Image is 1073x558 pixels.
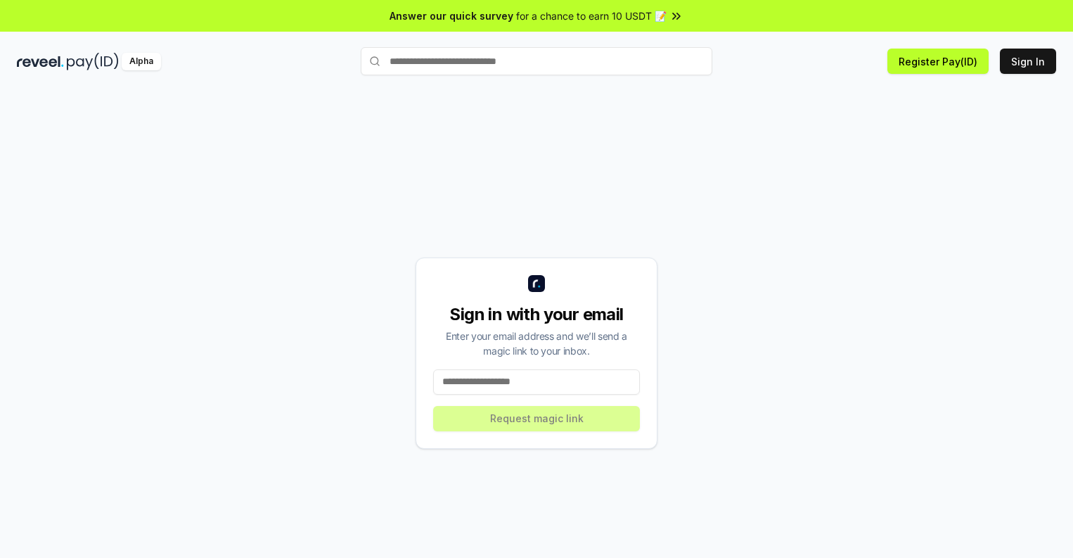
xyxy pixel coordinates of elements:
img: logo_small [528,275,545,292]
div: Sign in with your email [433,303,640,326]
img: pay_id [67,53,119,70]
img: reveel_dark [17,53,64,70]
div: Enter your email address and we’ll send a magic link to your inbox. [433,329,640,358]
button: Register Pay(ID) [887,49,989,74]
div: Alpha [122,53,161,70]
span: Answer our quick survey [390,8,513,23]
span: for a chance to earn 10 USDT 📝 [516,8,667,23]
button: Sign In [1000,49,1056,74]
